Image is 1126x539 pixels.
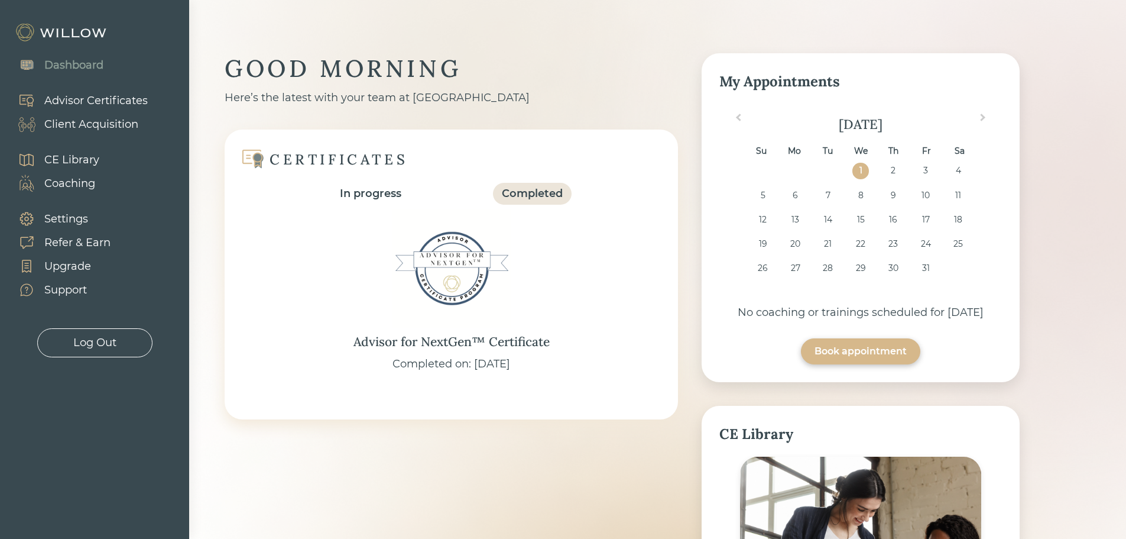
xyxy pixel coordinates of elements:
div: Client Acquisition [44,117,138,133]
div: GOOD MORNING [225,53,678,84]
div: Settings [44,211,88,227]
a: Coaching [6,172,99,195]
div: Completed [502,186,563,202]
a: Client Acquisition [6,112,148,136]
div: Choose Wednesday, October 29th, 2025 [852,260,868,276]
div: Book appointment [815,344,907,359]
div: Choose Monday, October 13th, 2025 [787,212,803,228]
div: My Appointments [719,71,1002,92]
div: Choose Friday, October 17th, 2025 [918,212,934,228]
a: Advisor Certificates [6,89,148,112]
div: Choose Friday, October 3rd, 2025 [918,163,934,179]
div: Choose Thursday, October 2nd, 2025 [885,163,901,179]
div: CE Library [719,424,1002,445]
div: Choose Friday, October 31st, 2025 [918,260,934,276]
div: Sa [952,143,968,159]
div: Choose Saturday, October 11th, 2025 [950,188,966,204]
div: Choose Monday, October 27th, 2025 [787,260,803,276]
div: Choose Saturday, October 4th, 2025 [950,163,966,179]
div: Choose Thursday, October 23rd, 2025 [885,236,901,252]
div: Coaching [44,176,95,192]
button: Next Month [975,111,994,130]
a: Refer & Earn [6,231,111,254]
div: Choose Thursday, October 16th, 2025 [885,212,901,228]
div: month 2025-10 [723,163,998,285]
a: Dashboard [6,53,103,77]
div: Choose Wednesday, October 15th, 2025 [852,212,868,228]
div: Refer & Earn [44,235,111,251]
div: We [852,143,868,159]
div: Choose Tuesday, October 7th, 2025 [820,188,836,204]
div: Fr [919,143,934,159]
div: Choose Sunday, October 5th, 2025 [755,188,771,204]
div: Choose Sunday, October 12th, 2025 [755,212,771,228]
div: [DATE] [719,115,1002,134]
div: Choose Wednesday, October 1st, 2025 [852,163,868,179]
div: Th [885,143,901,159]
a: Settings [6,207,111,231]
div: Choose Saturday, October 25th, 2025 [950,236,966,252]
div: Completed on: [DATE] [392,356,510,372]
div: Mo [787,143,803,159]
div: Choose Tuesday, October 28th, 2025 [820,260,836,276]
div: Choose Friday, October 24th, 2025 [918,236,934,252]
div: Here’s the latest with your team at [GEOGRAPHIC_DATA] [225,90,678,106]
div: Dashboard [44,57,103,73]
div: Choose Thursday, October 30th, 2025 [885,260,901,276]
div: Log Out [73,335,116,351]
div: CERTIFICATES [270,150,408,169]
div: Choose Saturday, October 18th, 2025 [950,212,966,228]
div: In progress [340,186,401,202]
div: Choose Monday, October 6th, 2025 [787,188,803,204]
a: CE Library [6,148,99,172]
div: Tu [820,143,836,159]
div: Advisor for NextGen™ Certificate [353,333,550,351]
a: Upgrade [6,254,111,278]
div: Support [44,282,87,298]
div: Choose Friday, October 10th, 2025 [918,188,934,204]
div: Choose Sunday, October 26th, 2025 [755,260,771,276]
div: Choose Tuesday, October 14th, 2025 [820,212,836,228]
div: Su [754,143,770,159]
div: Advisor Certificates [44,93,148,109]
div: Upgrade [44,259,91,275]
div: Choose Tuesday, October 21st, 2025 [820,236,836,252]
button: Previous Month [728,111,747,130]
div: Choose Wednesday, October 8th, 2025 [852,188,868,204]
div: No coaching or trainings scheduled for [DATE] [719,305,1002,321]
div: CE Library [44,152,99,168]
img: Advisor for NextGen™ Certificate Badge [392,209,511,328]
img: Willow [15,23,109,42]
div: Choose Thursday, October 9th, 2025 [885,188,901,204]
div: Choose Sunday, October 19th, 2025 [755,236,771,252]
div: Choose Monday, October 20th, 2025 [787,236,803,252]
div: Choose Wednesday, October 22nd, 2025 [852,236,868,252]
